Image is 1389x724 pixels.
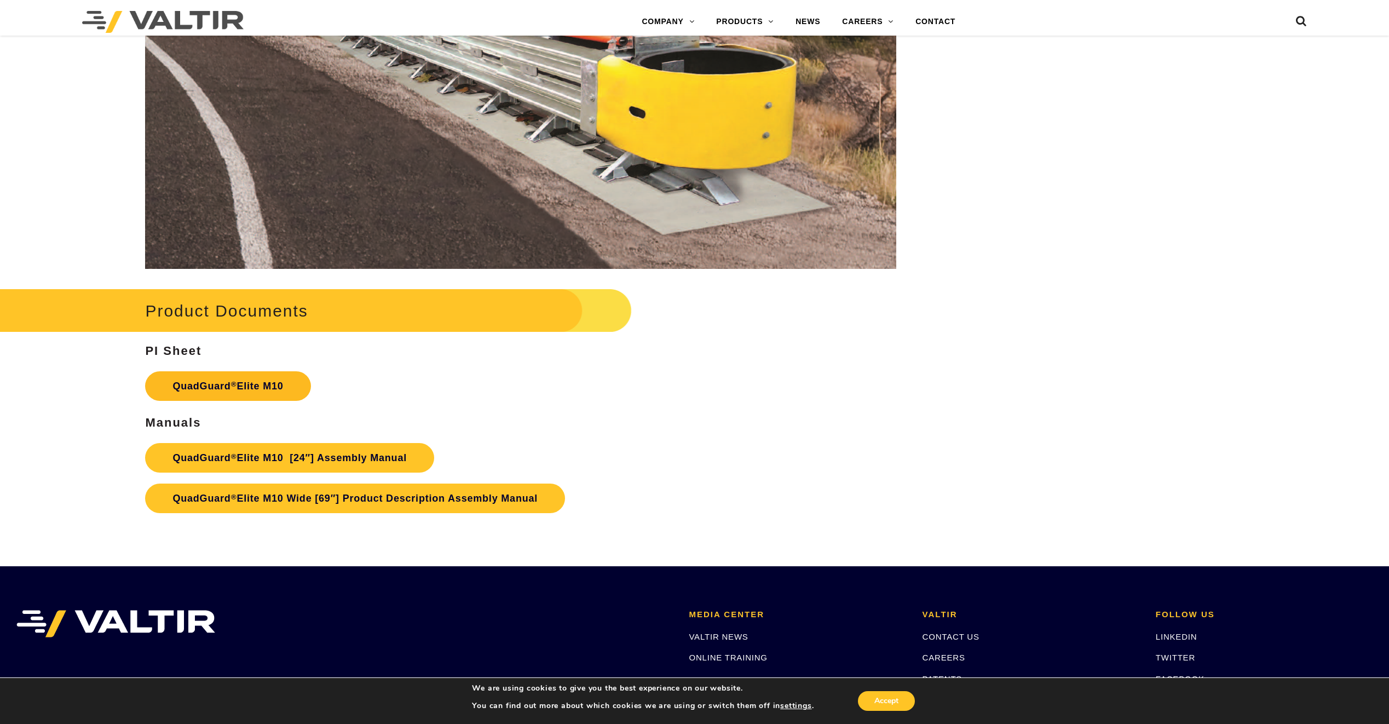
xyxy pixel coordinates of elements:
[1156,653,1195,662] a: TWITTER
[780,701,811,711] button: settings
[858,691,915,711] button: Accept
[145,371,310,401] a: QuadGuard®Elite M10
[231,380,237,388] sup: ®
[145,344,201,358] strong: PI Sheet
[923,632,979,641] a: CONTACT US
[831,11,904,33] a: CAREERS
[231,493,237,501] sup: ®
[689,610,906,619] h2: MEDIA CENTER
[689,632,748,641] a: VALTIR NEWS
[904,11,966,33] a: CONTACT
[16,610,215,637] img: VALTIR
[631,11,705,33] a: COMPANY
[472,683,814,693] p: We are using cookies to give you the best experience on our website.
[145,443,434,473] a: QuadGuard®Elite M10 [24″] Assembly Manual
[785,11,831,33] a: NEWS
[923,653,965,662] a: CAREERS
[1156,610,1373,619] h2: FOLLOW US
[145,484,565,513] a: QuadGuard®Elite M10 Wide [69″] Product Description Assembly Manual
[145,416,201,429] strong: Manuals
[923,674,962,683] a: PATENTS
[923,610,1139,619] h2: VALTIR
[82,11,244,33] img: Valtir
[472,701,814,711] p: You can find out more about which cookies we are using or switch them off in .
[689,653,767,662] a: ONLINE TRAINING
[705,11,785,33] a: PRODUCTS
[1156,674,1204,683] a: FACEBOOK
[1156,632,1197,641] a: LINKEDIN
[231,452,237,461] sup: ®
